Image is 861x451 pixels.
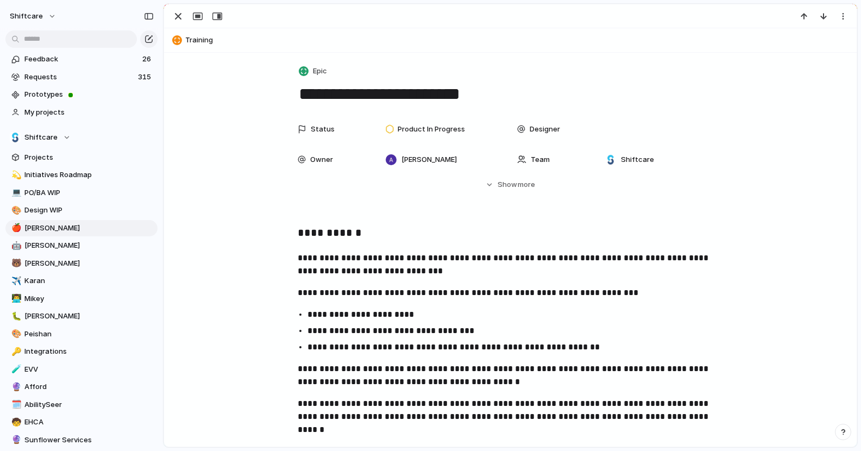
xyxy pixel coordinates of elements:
[5,167,158,183] a: 💫Initiatives Roadmap
[11,346,19,358] div: 🔑
[5,361,158,378] a: 🧪EVV
[10,364,21,375] button: 🧪
[24,364,154,375] span: EVV
[401,154,457,165] span: [PERSON_NAME]
[10,240,21,251] button: 🤖
[11,434,19,446] div: 🔮
[24,329,154,340] span: Peishan
[313,66,327,77] span: Epic
[10,346,21,357] button: 🔑
[142,54,153,65] span: 26
[10,399,21,410] button: 🗓️
[5,237,158,254] a: 🤖[PERSON_NAME]
[531,154,550,165] span: Team
[24,89,154,100] span: Prototypes
[5,202,158,218] a: 🎨Design WIP
[5,220,158,236] a: 🍎[PERSON_NAME]
[5,51,158,67] a: Feedback26
[24,399,154,410] span: AbilitySeer
[24,275,154,286] span: Karan
[311,124,335,135] span: Status
[10,435,21,446] button: 🔮
[10,417,21,428] button: 🧒
[5,69,158,85] a: Requests315
[10,205,21,216] button: 🎨
[10,258,21,269] button: 🐻
[24,223,154,234] span: [PERSON_NAME]
[24,346,154,357] span: Integrations
[169,32,852,49] button: Training
[10,311,21,322] button: 🐛
[5,149,158,166] a: Projects
[5,129,158,146] button: Shiftcare
[11,310,19,323] div: 🐛
[185,35,852,46] span: Training
[5,8,62,25] button: shiftcare
[11,204,19,217] div: 🎨
[11,257,19,270] div: 🐻
[10,329,21,340] button: 🎨
[11,381,19,393] div: 🔮
[310,154,333,165] span: Owner
[24,205,154,216] span: Design WIP
[530,124,560,135] span: Designer
[5,343,158,360] a: 🔑Integrations
[498,179,517,190] span: Show
[11,292,19,305] div: 👨‍💻
[24,381,154,392] span: Afford
[24,54,139,65] span: Feedback
[11,169,19,181] div: 💫
[5,379,158,395] a: 🔮Afford
[5,104,158,121] a: My projects
[11,363,19,375] div: 🧪
[298,175,724,195] button: Showmore
[518,179,535,190] span: more
[24,417,154,428] span: EHCA
[24,435,154,446] span: Sunflower Services
[10,170,21,180] button: 💫
[11,186,19,199] div: 💻
[11,222,19,234] div: 🍎
[10,223,21,234] button: 🍎
[24,152,154,163] span: Projects
[11,240,19,252] div: 🤖
[5,255,158,272] a: 🐻[PERSON_NAME]
[24,187,154,198] span: PO/BA WIP
[10,187,21,198] button: 💻
[11,416,19,429] div: 🧒
[621,154,654,165] span: Shiftcare
[24,107,154,118] span: My projects
[24,293,154,304] span: Mikey
[5,397,158,413] a: 🗓️AbilitySeer
[5,273,158,289] div: ✈️Karan
[24,132,58,143] span: Shiftcare
[24,72,135,83] span: Requests
[24,240,154,251] span: [PERSON_NAME]
[5,308,158,324] a: 🐛[PERSON_NAME]
[5,185,158,201] a: 💻PO/BA WIP
[10,11,43,22] span: shiftcare
[24,311,154,322] span: [PERSON_NAME]
[297,64,330,79] button: Epic
[5,326,158,342] a: 🎨Peishan
[5,414,158,430] a: 🧒EHCA
[10,381,21,392] button: 🔮
[11,275,19,287] div: ✈️
[5,291,158,307] a: 👨‍💻Mikey
[11,398,19,411] div: 🗓️
[11,328,19,340] div: 🎨
[5,86,158,103] a: Prototypes
[5,432,158,448] div: 🔮Sunflower Services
